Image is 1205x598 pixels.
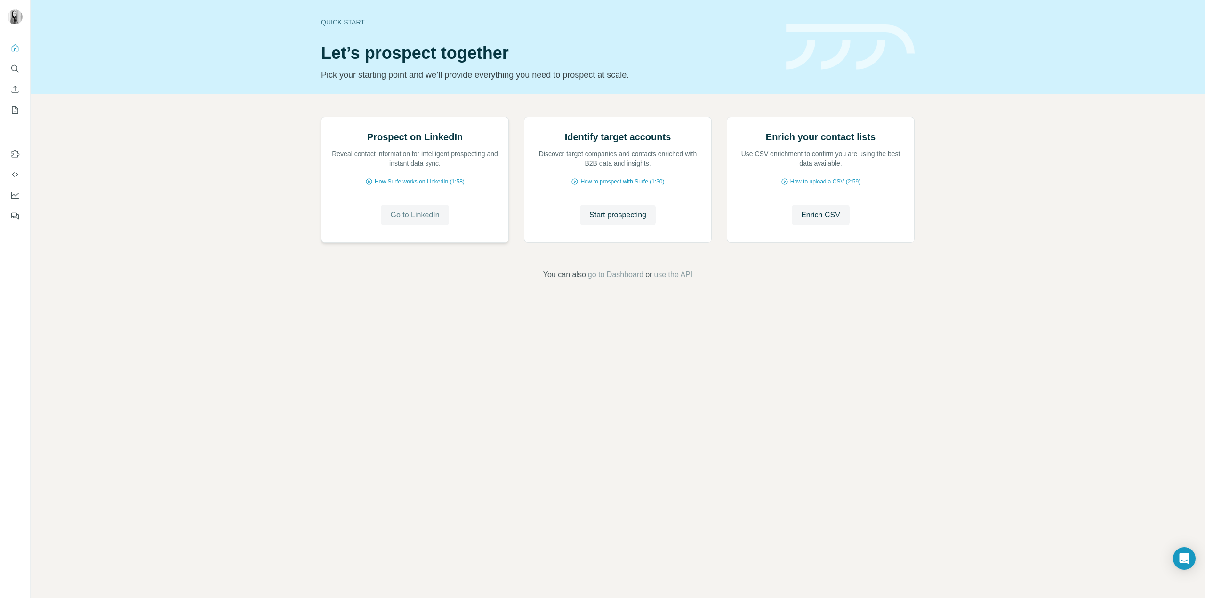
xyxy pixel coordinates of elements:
button: go to Dashboard [588,269,643,280]
span: How to upload a CSV (2:59) [790,177,860,186]
button: Quick start [8,40,23,56]
span: How to prospect with Surfe (1:30) [580,177,664,186]
button: Go to LinkedIn [381,205,449,225]
p: Reveal contact information for intelligent prospecting and instant data sync. [331,149,499,168]
button: use the API [654,269,692,280]
img: Avatar [8,9,23,24]
p: Use CSV enrichment to confirm you are using the best data available. [737,149,905,168]
span: You can also [543,269,586,280]
div: Quick start [321,17,775,27]
p: Discover target companies and contacts enriched with B2B data and insights. [534,149,702,168]
button: Dashboard [8,187,23,204]
h2: Identify target accounts [565,130,671,144]
p: Pick your starting point and we’ll provide everything you need to prospect at scale. [321,68,775,81]
h1: Let’s prospect together [321,44,775,63]
span: or [645,269,652,280]
div: Open Intercom Messenger [1173,547,1196,570]
button: Enrich CSV [792,205,850,225]
button: Use Surfe on LinkedIn [8,145,23,162]
button: My lists [8,102,23,119]
span: Go to LinkedIn [390,209,439,221]
button: Use Surfe API [8,166,23,183]
h2: Enrich your contact lists [766,130,876,144]
span: Enrich CSV [801,209,840,221]
button: Feedback [8,207,23,224]
button: Search [8,60,23,77]
span: How Surfe works on LinkedIn (1:58) [375,177,465,186]
h2: Prospect on LinkedIn [367,130,463,144]
span: Start prospecting [589,209,646,221]
img: banner [786,24,915,70]
button: Start prospecting [580,205,656,225]
button: Enrich CSV [8,81,23,98]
